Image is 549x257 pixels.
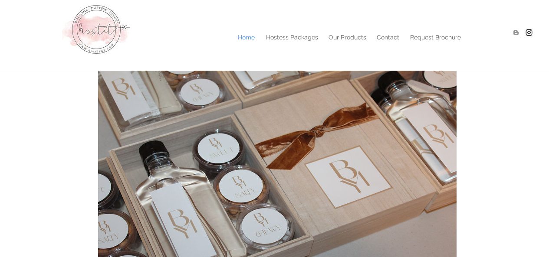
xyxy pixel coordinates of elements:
[232,31,260,44] a: Home
[372,31,404,44] p: Contact
[371,31,404,44] a: Contact
[512,28,520,37] img: Blogger
[233,31,259,44] p: Home
[404,31,467,44] a: Request Brochure
[512,28,533,37] ul: Social Bar
[102,31,467,44] nav: Site
[262,31,322,44] p: Hostess Packages
[323,31,371,44] a: Our Products
[260,31,323,44] a: Hostess Packages
[525,28,533,37] img: Hostitny
[324,31,371,44] p: Our Products
[406,31,465,44] p: Request Brochure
